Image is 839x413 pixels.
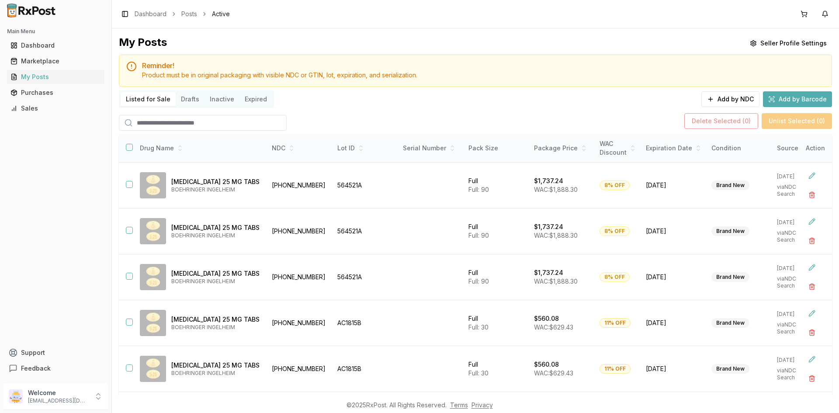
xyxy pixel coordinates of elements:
a: Sales [7,101,104,116]
p: $1,737.24 [534,268,563,277]
td: [PHONE_NUMBER] [267,163,332,208]
h5: Reminder! [142,62,825,69]
button: Edit [804,351,820,367]
span: [DATE] [646,273,701,281]
div: Brand New [711,226,749,236]
span: WAC: $1,888.30 [534,278,578,285]
p: $560.08 [534,314,559,323]
div: Drug Name [140,144,260,153]
button: Support [3,345,108,361]
a: Marketplace [7,53,104,69]
a: Terms [450,401,468,409]
div: WAC Discount [600,139,635,157]
p: BOEHRINGER INGELHEIM [171,370,260,377]
p: BOEHRINGER INGELHEIM [171,232,260,239]
a: Purchases [7,85,104,101]
span: Full: 90 [468,232,489,239]
button: Expired [239,92,272,106]
p: [EMAIL_ADDRESS][DOMAIN_NAME] [28,397,89,404]
th: Action [799,134,832,163]
p: [DATE] [777,265,810,272]
span: WAC: $629.43 [534,369,573,377]
button: Marketplace [3,54,108,68]
button: Feedback [3,361,108,376]
button: Add by Barcode [763,91,832,107]
button: Sales [3,101,108,115]
td: Full [463,300,529,346]
div: My Posts [10,73,101,81]
img: Jardiance 25 MG TABS [140,356,166,382]
div: Brand New [711,318,749,328]
button: Delete [804,279,820,295]
div: Product must be in original packaging with visible NDC or GTIN, lot, expiration, and serialization. [142,71,825,80]
button: Inactive [205,92,239,106]
div: Brand New [711,180,749,190]
img: User avatar [9,389,23,403]
p: [DATE] [777,357,810,364]
td: Full [463,208,529,254]
p: $560.08 [534,360,559,369]
a: Posts [181,10,197,18]
td: [PHONE_NUMBER] [267,208,332,254]
button: My Posts [3,70,108,84]
div: Expiration Date [646,144,701,153]
span: WAC: $629.43 [534,323,573,331]
div: Dashboard [10,41,101,50]
p: [DATE] [777,219,810,226]
button: Purchases [3,86,108,100]
th: Condition [706,134,772,163]
p: [MEDICAL_DATA] 25 MG TABS [171,223,260,232]
button: Drafts [176,92,205,106]
p: via NDC Search [777,275,810,289]
button: Listed for Sale [121,92,176,106]
div: Brand New [711,272,749,282]
p: [MEDICAL_DATA] 25 MG TABS [171,269,260,278]
div: Brand New [711,364,749,374]
span: Full: 30 [468,323,489,331]
span: Full: 90 [468,278,489,285]
div: Marketplace [10,57,101,66]
p: [DATE] [777,311,810,318]
p: $1,737.24 [534,222,563,231]
nav: breadcrumb [135,10,230,18]
div: 8% OFF [600,226,630,236]
div: NDC [272,144,327,153]
div: Lot ID [337,144,392,153]
img: Jardiance 25 MG TABS [140,218,166,244]
td: 564521A [332,163,398,208]
div: Package Price [534,144,589,153]
span: [DATE] [646,364,701,373]
p: via NDC Search [777,229,810,243]
a: Dashboard [135,10,166,18]
p: $1,737.24 [534,177,563,185]
button: Edit [804,214,820,229]
button: Delete [804,233,820,249]
div: 11% OFF [600,364,631,374]
p: BOEHRINGER INGELHEIM [171,186,260,193]
td: AC1815B [332,346,398,392]
p: BOEHRINGER INGELHEIM [171,278,260,285]
div: Serial Number [403,144,458,153]
a: Dashboard [7,38,104,53]
td: [PHONE_NUMBER] [267,300,332,346]
img: RxPost Logo [3,3,59,17]
span: Full: 90 [468,186,489,193]
span: Feedback [21,364,51,373]
div: 8% OFF [600,272,630,282]
td: Full [463,254,529,300]
td: [PHONE_NUMBER] [267,346,332,392]
button: Edit [804,168,820,184]
td: AC1815B [332,300,398,346]
button: Edit [804,305,820,321]
button: Edit [804,260,820,275]
td: 564521A [332,254,398,300]
button: Dashboard [3,38,108,52]
th: Pack Size [463,134,529,163]
button: Delete [804,187,820,203]
div: Source [777,144,810,153]
span: [DATE] [646,319,701,327]
div: My Posts [119,35,167,51]
td: 564521A [332,208,398,254]
a: My Posts [7,69,104,85]
img: Jardiance 25 MG TABS [140,172,166,198]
